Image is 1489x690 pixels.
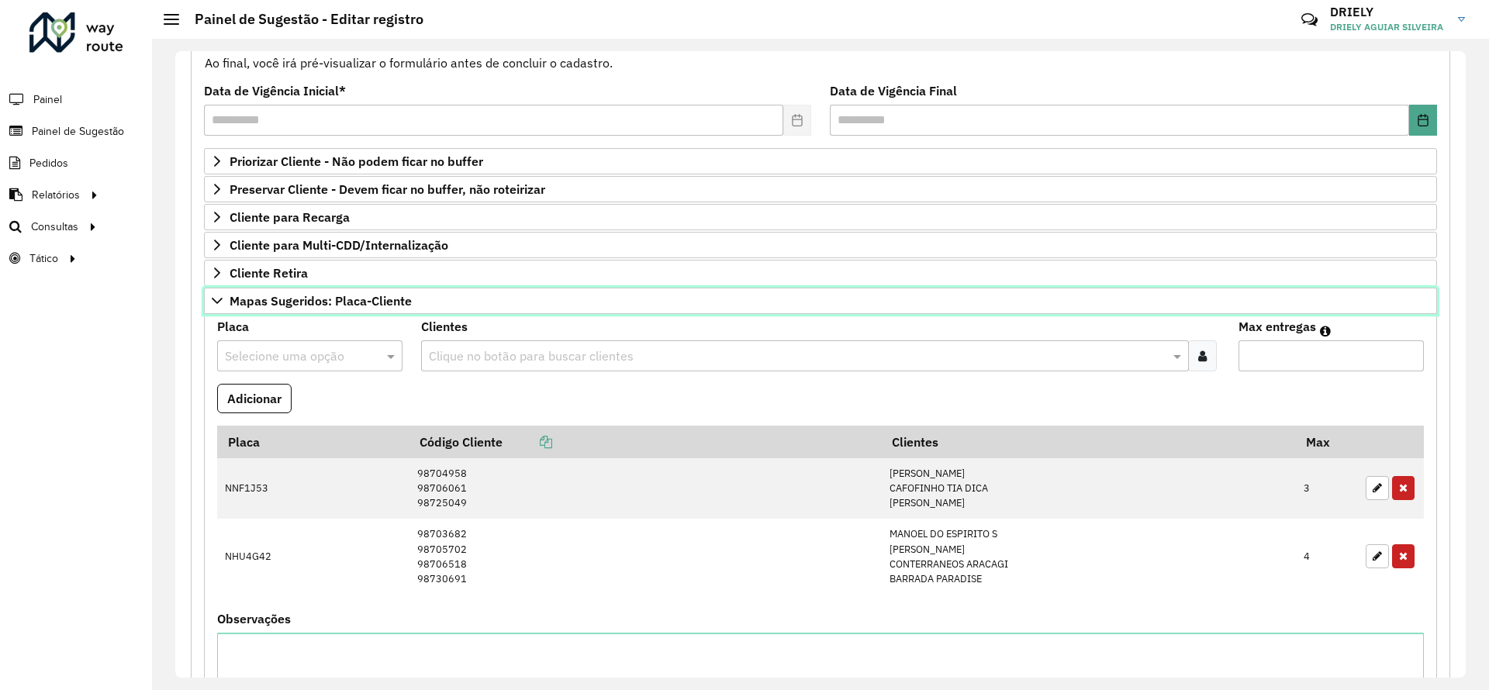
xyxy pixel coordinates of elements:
[29,155,68,171] span: Pedidos
[421,317,468,336] label: Clientes
[1296,458,1358,519] td: 3
[409,458,881,519] td: 98704958 98706061 98725049
[29,250,58,267] span: Tático
[230,239,448,251] span: Cliente para Multi-CDD/Internalização
[217,609,291,628] label: Observações
[881,458,1295,519] td: [PERSON_NAME] CAFOFINHO TIA DICA [PERSON_NAME]
[217,384,292,413] button: Adicionar
[204,148,1437,174] a: Priorizar Cliente - Não podem ficar no buffer
[32,187,80,203] span: Relatórios
[1330,20,1446,34] span: DRIELY AGUIAR SILVEIRA
[1239,317,1316,336] label: Max entregas
[1293,3,1326,36] a: Contato Rápido
[204,204,1437,230] a: Cliente para Recarga
[881,426,1295,458] th: Clientes
[409,426,881,458] th: Código Cliente
[31,219,78,235] span: Consultas
[217,458,409,519] td: NNF1J53
[230,267,308,279] span: Cliente Retira
[230,211,350,223] span: Cliente para Recarga
[503,434,552,450] a: Copiar
[881,519,1295,595] td: MANOEL DO ESPIRITO S [PERSON_NAME] CONTERRANEOS ARACAGI BARRADA PARADISE
[1320,325,1331,337] em: Máximo de clientes que serão colocados na mesma rota com os clientes informados
[217,426,409,458] th: Placa
[204,81,346,100] label: Data de Vigência Inicial
[230,155,483,167] span: Priorizar Cliente - Não podem ficar no buffer
[1296,426,1358,458] th: Max
[217,519,409,595] td: NHU4G42
[230,183,545,195] span: Preservar Cliente - Devem ficar no buffer, não roteirizar
[1330,5,1446,19] h3: DRIELY
[1409,105,1437,136] button: Choose Date
[204,176,1437,202] a: Preservar Cliente - Devem ficar no buffer, não roteirizar
[204,288,1437,314] a: Mapas Sugeridos: Placa-Cliente
[409,519,881,595] td: 98703682 98705702 98706518 98730691
[32,123,124,140] span: Painel de Sugestão
[1296,519,1358,595] td: 4
[204,260,1437,286] a: Cliente Retira
[230,295,412,307] span: Mapas Sugeridos: Placa-Cliente
[217,317,249,336] label: Placa
[830,81,957,100] label: Data de Vigência Final
[204,232,1437,258] a: Cliente para Multi-CDD/Internalização
[33,91,62,108] span: Painel
[179,11,423,28] h2: Painel de Sugestão - Editar registro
